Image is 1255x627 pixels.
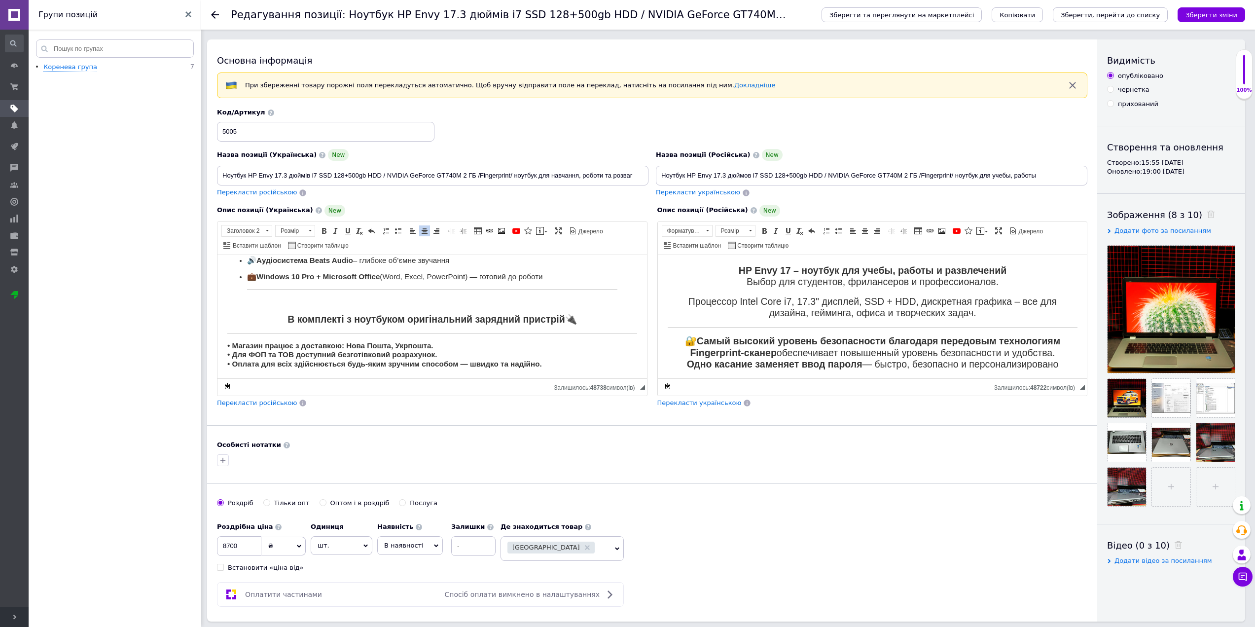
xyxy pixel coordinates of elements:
span: Додати відео за посиланням [1114,557,1212,564]
a: Докладніше [734,81,775,89]
b: Де знаходиться товар [501,523,582,530]
span: Назва позиції (Українська) [217,151,317,158]
input: Наприклад, H&M жіноча сукня зелена 38 розмір вечірня максі з блискітками [217,166,648,185]
a: Курсив (Ctrl+I) [330,225,341,236]
h2: Выбор для студентов, фрилансеров и профессионалов. [10,10,420,33]
a: Видалити форматування [794,225,805,236]
a: Зменшити відступ [886,225,897,236]
span: New [762,149,783,161]
h2: Процессор Intel Core i7, 17.3" дисплей, SSD + HDD, дискретная графика – все для дизайна, гейминга... [10,41,420,64]
a: Вставити/видалити маркований список [833,225,844,236]
a: Вставити/видалити маркований список [393,225,403,236]
a: Повернути (Ctrl+Z) [806,225,817,236]
a: По лівому краю [407,225,418,236]
span: Відео (0 з 10) [1107,540,1170,551]
div: прихований [1118,100,1158,109]
div: Послуга [410,499,437,508]
button: Копіювати [992,7,1043,22]
i: Зберегти зміни [1185,11,1237,19]
span: Перекласти українською [656,188,740,196]
span: Перекласти російською [217,188,297,196]
span: Розмір [276,225,305,236]
div: Створення та оновлення [1107,141,1235,153]
a: Підкреслений (Ctrl+U) [342,225,353,236]
div: Оптом і в роздріб [330,499,390,508]
div: Кiлькiсть символiв [994,382,1080,391]
a: Максимізувати [553,225,564,236]
span: New [328,149,349,161]
a: Зображення [496,225,507,236]
a: Створити таблицю [287,240,350,251]
body: Редактор, D5F38E1C-4276-4B14-A50D-31B60A97CE13 [10,10,420,394]
a: Зробити резервну копію зараз [222,381,233,392]
a: По правому краю [431,225,442,236]
span: Створити таблицю [736,242,789,250]
a: Вставити/Редагувати посилання (Ctrl+L) [925,225,935,236]
div: Створено: 15:55 [DATE] [1107,158,1235,167]
strong: HP Envy 17 – ноутбук для учебы, работы и развлечений [81,10,349,21]
a: Вставити повідомлення [975,225,989,236]
a: Джерело [568,225,605,236]
iframe: Редактор, D5F38E1C-4276-4B14-A50D-31B60A97CE13 [658,255,1087,378]
div: Тільки опт [274,499,310,508]
span: Потягніть для зміни розмірів [640,385,645,390]
span: Потягніть для зміни розмірів [1080,385,1085,390]
div: Коренева група [43,63,97,72]
span: 7 [190,63,194,72]
i: Зберегти, перейти до списку [1061,11,1160,19]
input: Наприклад, H&M жіноча сукня зелена 38 розмір вечірня максі з блискітками [656,166,1087,185]
input: 0 [217,536,261,556]
span: Оплатити частинами [245,590,322,598]
a: Повернути (Ctrl+Z) [366,225,377,236]
a: Таблиця [472,225,483,236]
span: Перекласти українською [657,399,742,406]
a: Джерело [1008,225,1045,236]
a: Зображення [936,225,947,236]
span: Опис позиції (Українська) [217,206,313,214]
div: Основна інформація [217,54,1087,67]
input: - [451,536,496,556]
span: New [759,205,780,217]
div: Роздріб [228,499,253,508]
a: Таблиця [913,225,924,236]
span: Назва позиції (Російська) [656,151,751,158]
a: Вставити/видалити нумерований список [821,225,832,236]
a: Форматування [662,225,713,237]
a: По лівому краю [848,225,859,236]
div: Оновлено: 19:00 [DATE] [1107,167,1235,176]
span: Джерело [1017,227,1043,236]
b: Одиниця [311,523,344,530]
a: Створити таблицю [726,240,790,251]
button: Чат з покупцем [1233,567,1253,587]
a: Збільшити відступ [898,225,909,236]
div: Повернутися назад [211,11,219,19]
span: Перекласти російською [217,399,297,406]
span: Розмір [716,225,746,236]
a: Збільшити відступ [458,225,468,236]
div: чернетка [1118,85,1149,94]
span: [GEOGRAPHIC_DATA] [512,544,580,551]
a: Заголовок 2 [221,225,272,237]
a: Максимізувати [993,225,1004,236]
span: ₴ [268,542,273,550]
span: 48738 [590,384,606,391]
button: Зберегти зміни [1178,7,1245,22]
span: При збереженні товару порожні поля перекладуться автоматично. Щоб вручну відправити поле на перек... [245,81,775,89]
a: Курсив (Ctrl+I) [771,225,782,236]
button: Зберегти та переглянути на маркетплейсі [822,7,982,22]
span: Код/Артикул [217,109,265,116]
span: Створити таблицю [296,242,349,250]
a: Вставити іконку [523,225,534,236]
a: Видалити форматування [354,225,365,236]
a: Додати відео з YouTube [951,225,962,236]
a: Розмір [716,225,755,237]
span: Зберегти та переглянути на маркетплейсі [829,11,974,19]
a: Вставити іконку [963,225,974,236]
img: :flag-ua: [225,79,237,91]
a: По центру [860,225,870,236]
